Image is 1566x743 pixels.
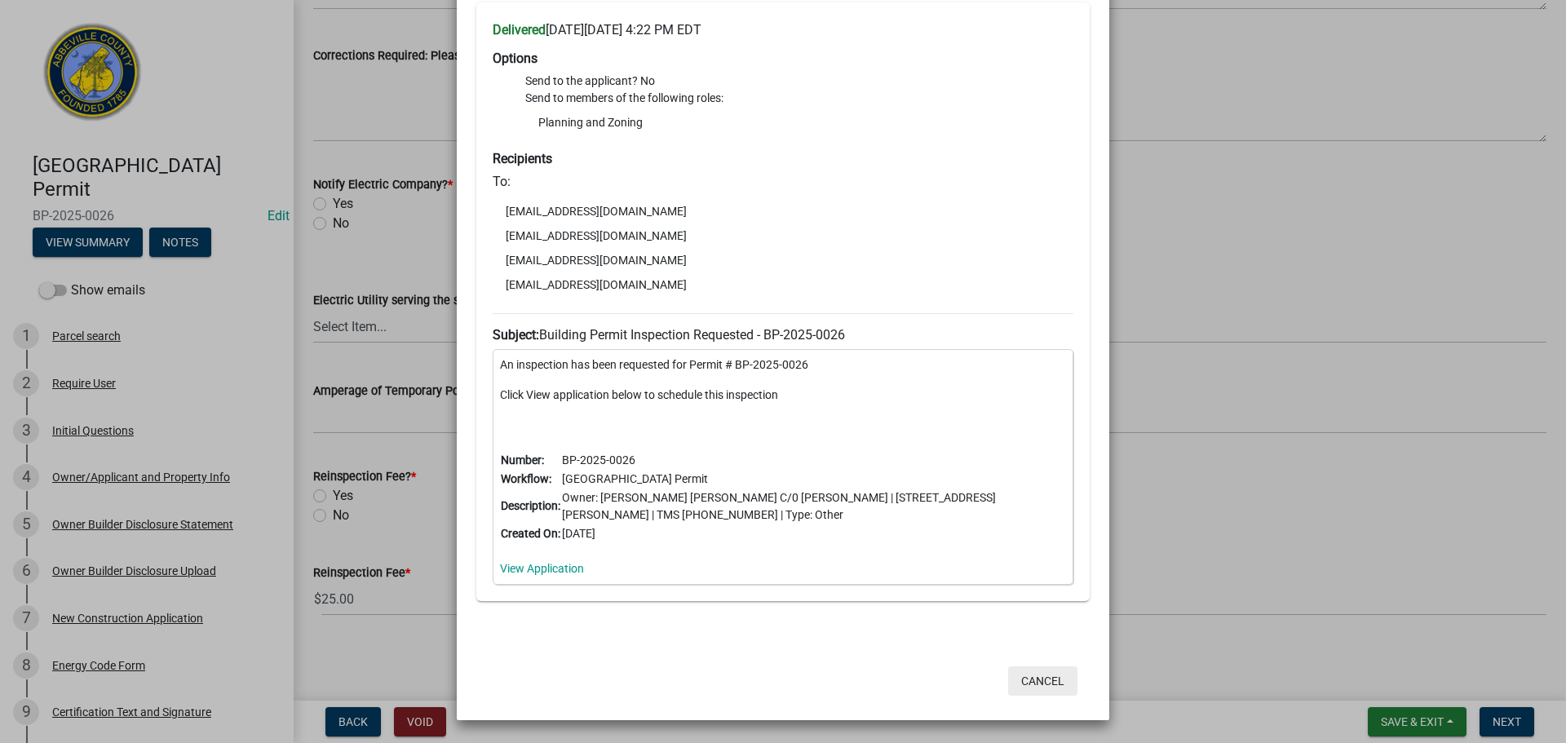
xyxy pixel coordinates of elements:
[493,174,1073,189] h6: To:
[561,524,1066,543] td: [DATE]
[493,248,1073,272] li: [EMAIL_ADDRESS][DOMAIN_NAME]
[525,73,1073,90] li: Send to the applicant? No
[500,387,1066,404] p: Click View application below to schedule this inspection
[493,272,1073,297] li: [EMAIL_ADDRESS][DOMAIN_NAME]
[561,489,1066,524] td: Owner: [PERSON_NAME] [PERSON_NAME] C/0 [PERSON_NAME] | [STREET_ADDRESS][PERSON_NAME] | TMS [PHONE...
[493,151,552,166] strong: Recipients
[493,199,1073,223] li: [EMAIL_ADDRESS][DOMAIN_NAME]
[525,90,1073,138] li: Send to members of the following roles:
[493,223,1073,248] li: [EMAIL_ADDRESS][DOMAIN_NAME]
[493,327,1073,343] h6: Building Permit Inspection Requested - BP-2025-0026
[1008,666,1077,696] button: Cancel
[493,22,546,38] strong: Delivered
[501,453,544,467] b: Number:
[501,499,560,512] b: Description:
[501,472,551,485] b: Workflow:
[493,327,539,343] strong: Subject:
[525,110,1073,135] li: Planning and Zoning
[493,51,537,66] strong: Options
[493,22,1073,38] h6: [DATE][DATE] 4:22 PM EDT
[561,451,1066,470] td: BP-2025-0026
[500,562,584,575] a: View Application
[501,527,560,540] b: Created On:
[500,356,1066,374] p: An inspection has been requested for Permit # BP-2025-0026
[561,470,1066,489] td: [GEOGRAPHIC_DATA] Permit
